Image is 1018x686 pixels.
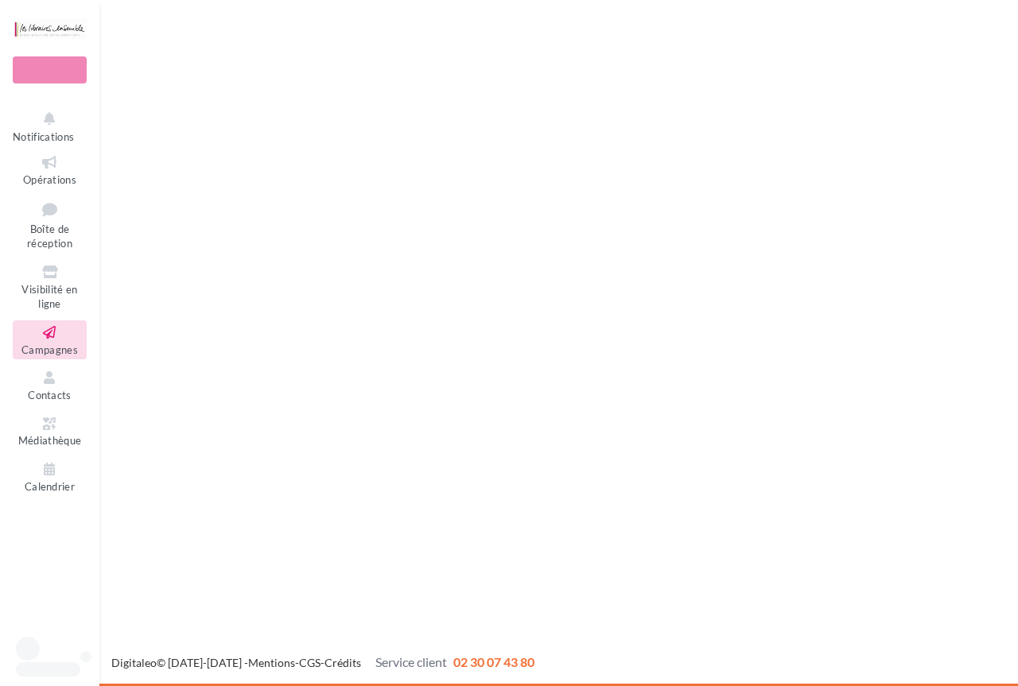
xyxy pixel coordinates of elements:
[13,130,74,143] span: Notifications
[13,412,87,451] a: Médiathèque
[21,283,77,311] span: Visibilité en ligne
[21,343,78,356] span: Campagnes
[28,389,72,401] span: Contacts
[25,480,75,493] span: Calendrier
[23,173,76,186] span: Opérations
[13,260,87,314] a: Visibilité en ligne
[18,435,82,448] span: Médiathèque
[299,656,321,669] a: CGS
[13,150,87,189] a: Opérations
[13,366,87,405] a: Contacts
[375,654,447,669] span: Service client
[111,656,157,669] a: Digitaleo
[453,654,534,669] span: 02 30 07 43 80
[111,656,534,669] span: © [DATE]-[DATE] - - -
[324,656,361,669] a: Crédits
[13,56,87,83] div: Nouvelle campagne
[13,196,87,254] a: Boîte de réception
[248,656,295,669] a: Mentions
[13,320,87,359] a: Campagnes
[13,457,87,496] a: Calendrier
[27,223,72,250] span: Boîte de réception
